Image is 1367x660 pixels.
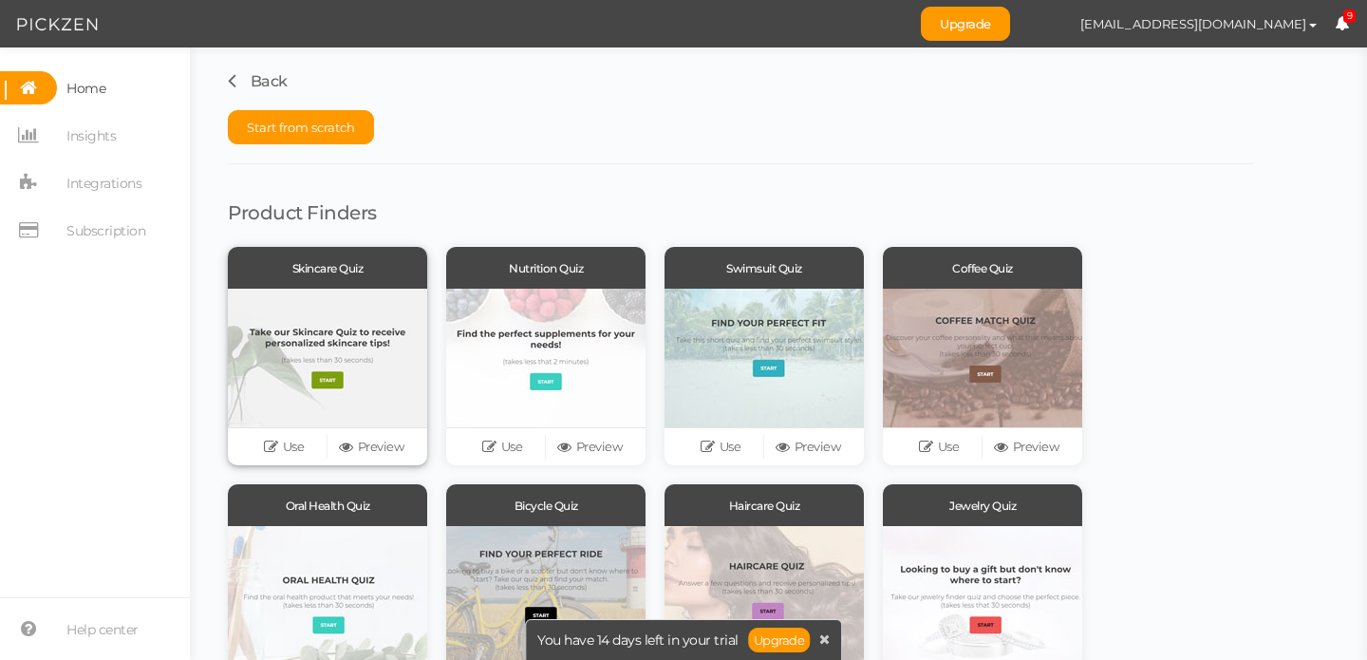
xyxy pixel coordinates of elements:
span: You have 14 days left in your trial [537,633,739,647]
a: Use [459,434,546,461]
img: 2898a4843a779d920aa485227dd0eed4 [1029,8,1062,41]
img: Pickzen logo [17,13,98,36]
span: [EMAIL_ADDRESS][DOMAIN_NAME] [1080,16,1306,31]
a: Use [240,434,328,461]
span: Help center [66,614,139,645]
div: Jewelry Quiz [883,484,1082,526]
div: Skincare Quiz [228,247,427,289]
span: Home [66,73,105,104]
div: Haircare Quiz [665,484,864,526]
a: Upgrade [921,7,1010,41]
div: Bicycle Quiz [446,484,646,526]
a: Back [228,72,288,90]
a: Preview [328,434,415,461]
a: Preview [546,434,633,461]
button: [EMAIL_ADDRESS][DOMAIN_NAME] [1062,8,1335,40]
div: Nutrition Quiz [446,247,646,289]
a: Upgrade [748,628,811,652]
a: Preview [983,434,1070,461]
span: Start from scratch [247,120,355,135]
h1: Product Finders [228,202,1253,223]
a: Use [677,434,764,461]
span: Subscription [66,216,145,246]
span: Integrations [66,168,141,198]
div: Swimsuit Quiz [665,247,864,289]
div: Oral Health Quiz [228,484,427,526]
div: Coffee Quiz [883,247,1082,289]
button: Start from scratch [228,110,374,144]
a: Preview [764,434,852,461]
span: Insights [66,121,116,151]
span: 9 [1343,9,1357,24]
a: Use [895,434,983,461]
